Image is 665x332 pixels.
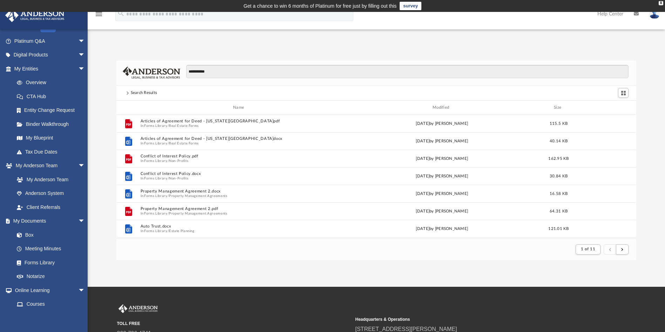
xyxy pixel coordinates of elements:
[545,104,573,111] div: Size
[342,208,542,215] div: [DATE] by [PERSON_NAME]
[168,194,169,198] span: /
[342,173,542,179] div: [DATE] by [PERSON_NAME]
[549,227,569,231] span: 121.01 KB
[10,89,96,103] a: CTA Hub
[10,242,92,256] a: Meeting Minutes
[342,156,542,162] div: [DATE] by [PERSON_NAME]
[144,211,168,216] button: Forms Library
[141,194,340,198] span: In
[144,229,168,233] button: Forms Library
[78,283,92,298] span: arrow_drop_down
[5,34,96,48] a: Platinum Q&Aarrow_drop_down
[550,209,568,213] span: 64.31 KB
[95,10,103,18] i: menu
[342,104,542,111] div: Modified
[141,189,340,194] button: Property Management Agreement 2.docx
[186,65,629,78] input: Search files and folders
[342,226,542,232] div: [DATE] by [PERSON_NAME]
[659,1,663,5] div: close
[244,2,397,10] div: Get a chance to win 6 months of Platinum for free just by filling out this
[78,48,92,62] span: arrow_drop_down
[168,124,169,128] span: /
[5,214,92,228] a: My Documentsarrow_drop_down
[550,139,568,143] span: 40.14 KB
[169,194,228,198] button: Property Management Agreements
[141,119,340,124] button: Articles of Agreement for Deed - [US_STATE][GEOGRAPHIC_DATA]pdf
[131,90,157,96] div: Search Results
[550,174,568,178] span: 30.84 KB
[400,2,421,10] a: survey
[10,103,96,117] a: Entity Change Request
[140,104,339,111] div: Name
[116,115,636,238] div: grid
[10,117,96,131] a: Binder Walkthrough
[576,104,625,111] div: id
[5,48,96,62] a: Digital Productsarrow_drop_down
[144,194,168,198] button: Forms Library
[169,229,195,233] button: Estate Planning
[355,316,589,323] small: Headquarters & Operations
[169,176,188,181] button: Non-Profits
[144,124,168,128] button: Forms Library
[342,121,542,127] div: [DATE] by [PERSON_NAME]
[10,270,92,284] a: Notarize
[144,159,168,163] button: Forms Library
[618,88,629,98] button: Switch to Grid View
[169,124,199,128] button: Real Estate Forms
[10,131,92,145] a: My Blueprint
[169,211,228,216] button: Property Management Agreements
[581,247,595,251] span: 1 of 11
[5,62,96,76] a: My Entitiesarrow_drop_down
[78,62,92,76] span: arrow_drop_down
[117,9,125,17] i: search
[141,207,340,211] button: Property Management Agreement 2.pdf
[78,159,92,173] span: arrow_drop_down
[144,176,168,181] button: Forms Library
[141,159,340,163] span: In
[141,124,340,128] span: In
[95,13,103,18] a: menu
[141,137,340,141] button: Articles of Agreement for Deed - [US_STATE][GEOGRAPHIC_DATA]docx
[141,224,340,229] button: Auto Trust.docx
[10,200,92,214] a: Client Referrals
[549,157,569,161] span: 162.95 KB
[10,256,89,270] a: Forms Library
[78,34,92,48] span: arrow_drop_down
[141,229,340,233] span: In
[141,176,340,181] span: In
[10,297,92,311] a: Courses
[649,9,660,19] img: User Pic
[78,214,92,229] span: arrow_drop_down
[10,228,89,242] a: Box
[550,122,568,126] span: 115.5 KB
[10,76,96,90] a: Overview
[168,211,169,216] span: /
[141,154,340,159] button: Conflict of Interest Policy.pdf
[168,229,169,233] span: /
[117,320,351,327] small: TOLL FREE
[10,187,92,201] a: Anderson System
[169,141,199,146] button: Real Estate Forms
[168,159,169,163] span: /
[117,304,159,313] img: Anderson Advisors Platinum Portal
[168,176,169,181] span: /
[169,159,188,163] button: Non-Profits
[10,145,96,159] a: Tax Due Dates
[5,283,92,297] a: Online Learningarrow_drop_down
[3,8,67,22] img: Anderson Advisors Platinum Portal
[355,326,457,332] a: [STREET_ADDRESS][PERSON_NAME]
[141,211,340,216] span: In
[550,192,568,196] span: 16.58 KB
[141,141,340,146] span: In
[144,141,168,146] button: Forms Library
[342,191,542,197] div: [DATE] by [PERSON_NAME]
[141,172,340,176] button: Conflict of Interest Policy.docx
[10,172,89,187] a: My Anderson Team
[168,141,169,146] span: /
[120,104,137,111] div: id
[576,244,600,254] button: 1 of 11
[5,159,92,173] a: My Anderson Teamarrow_drop_down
